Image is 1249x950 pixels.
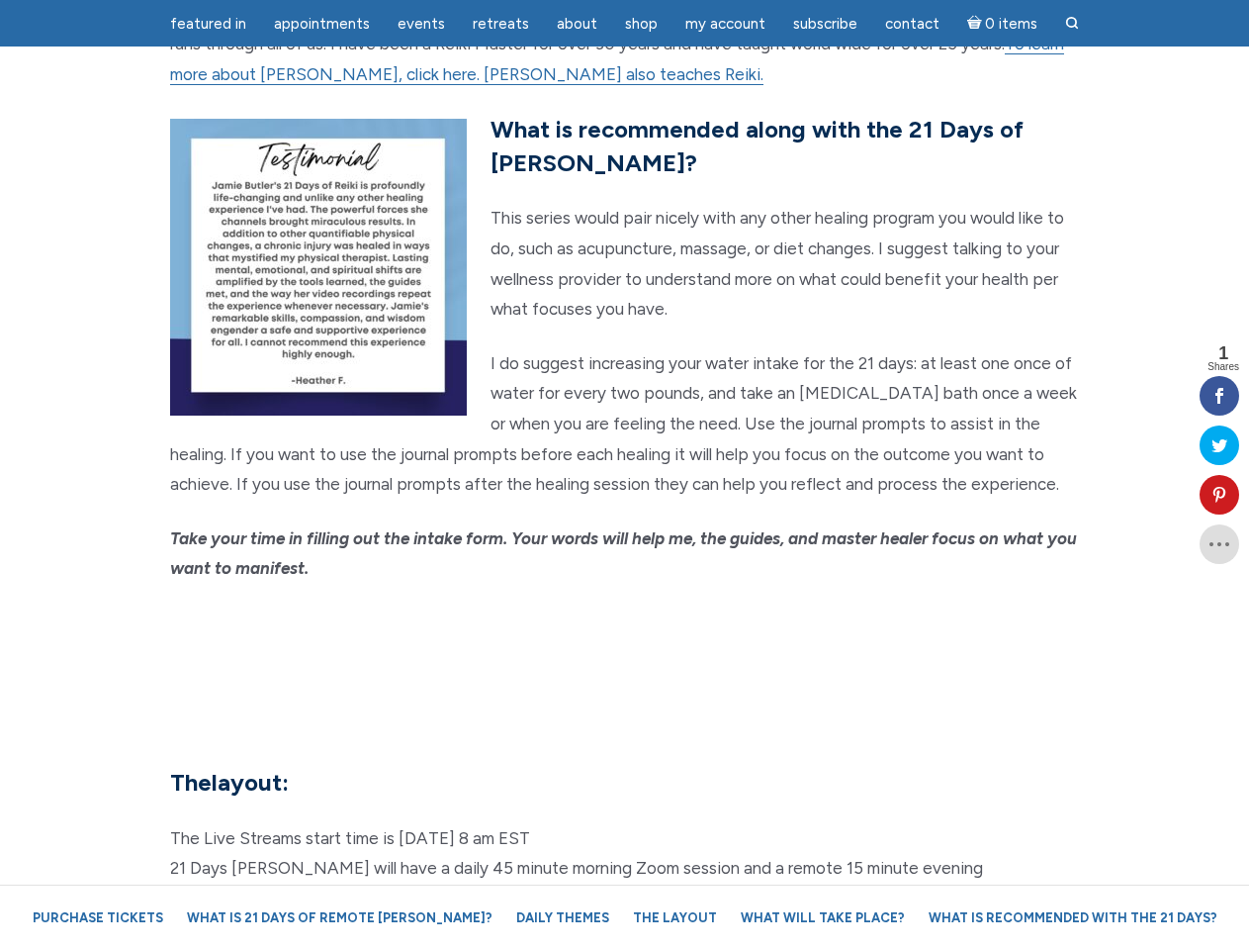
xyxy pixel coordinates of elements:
span: Contact [885,15,939,33]
a: Shop [613,5,669,44]
span: Appointments [274,15,370,33]
span: 0 items [985,17,1037,32]
a: About [545,5,609,44]
a: Purchase Tickets [23,901,173,935]
a: Cart0 items [955,3,1050,44]
a: Events [386,5,457,44]
span: Subscribe [793,15,857,33]
a: The Layout [623,901,727,935]
span: Shares [1207,362,1239,372]
em: Take your time in filling out the intake form. Your words will help me, the guides, and master he... [170,528,1077,579]
a: Subscribe [781,5,869,44]
span: About [557,15,597,33]
span: Events [398,15,445,33]
span: My Account [685,15,765,33]
strong: The layout: [170,768,289,797]
a: Retreats [461,5,541,44]
a: To learn more about [PERSON_NAME], click here. [PERSON_NAME] also teaches Reiki. [170,34,1064,85]
strong: What is recommended along with the 21 Days of [PERSON_NAME]? [491,115,1024,177]
a: Contact [873,5,951,44]
span: 1 [1207,344,1239,362]
a: Appointments [262,5,382,44]
a: featured in [158,5,258,44]
a: What will take place? [731,901,915,935]
span: Shop [625,15,658,33]
p: I do suggest increasing your water intake for the 21 days: at least one once of water for every t... [170,348,1080,500]
span: Retreats [473,15,529,33]
i: Cart [967,15,986,33]
p: This series would pair nicely with any other healing program you would like to do, such as acupun... [170,203,1080,324]
span: featured in [170,15,246,33]
a: Daily Themes [506,901,619,935]
a: What is recommended with the 21 Days? [919,901,1227,935]
a: My Account [673,5,777,44]
a: What is 21 Days of Remote [PERSON_NAME]? [177,901,502,935]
